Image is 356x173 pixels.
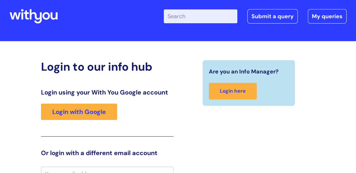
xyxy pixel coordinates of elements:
a: Login with Google [41,104,117,120]
input: Search [164,9,237,23]
a: Submit a query [247,9,298,24]
h3: Or login with a different email account [41,149,173,157]
h2: Login to our info hub [41,60,173,73]
a: Login here [209,83,257,100]
span: Are you an Info Manager? [209,67,279,77]
h3: Login using your With You Google account [41,89,173,96]
a: My queries [308,9,347,24]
